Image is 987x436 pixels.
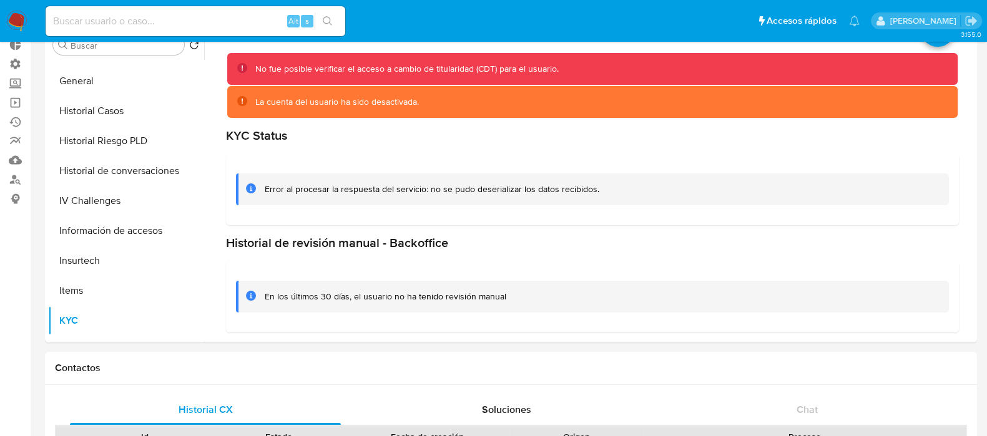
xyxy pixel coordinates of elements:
button: Información de accesos [48,216,204,246]
span: s [305,15,309,27]
span: Soluciones [482,402,531,417]
p: yanina.loff@mercadolibre.com [890,15,960,27]
button: Historial de conversaciones [48,156,204,186]
input: Buscar usuario o caso... [46,13,345,29]
button: Insurtech [48,246,204,276]
button: General [48,66,204,96]
button: search-icon [315,12,340,30]
button: Buscar [58,40,68,50]
button: Lista Interna [48,336,204,366]
button: Historial Casos [48,96,204,126]
a: Salir [965,14,978,27]
span: Historial CX [179,402,233,417]
button: Items [48,276,204,306]
h1: Contactos [55,362,967,374]
span: 3.155.0 [960,29,981,39]
button: Historial Riesgo PLD [48,126,204,156]
span: Chat [797,402,818,417]
button: Volver al orden por defecto [189,40,199,54]
span: Accesos rápidos [767,14,837,27]
a: Notificaciones [849,16,860,26]
span: Alt [288,15,298,27]
input: Buscar [71,40,179,51]
button: KYC [48,306,204,336]
button: IV Challenges [48,186,204,216]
